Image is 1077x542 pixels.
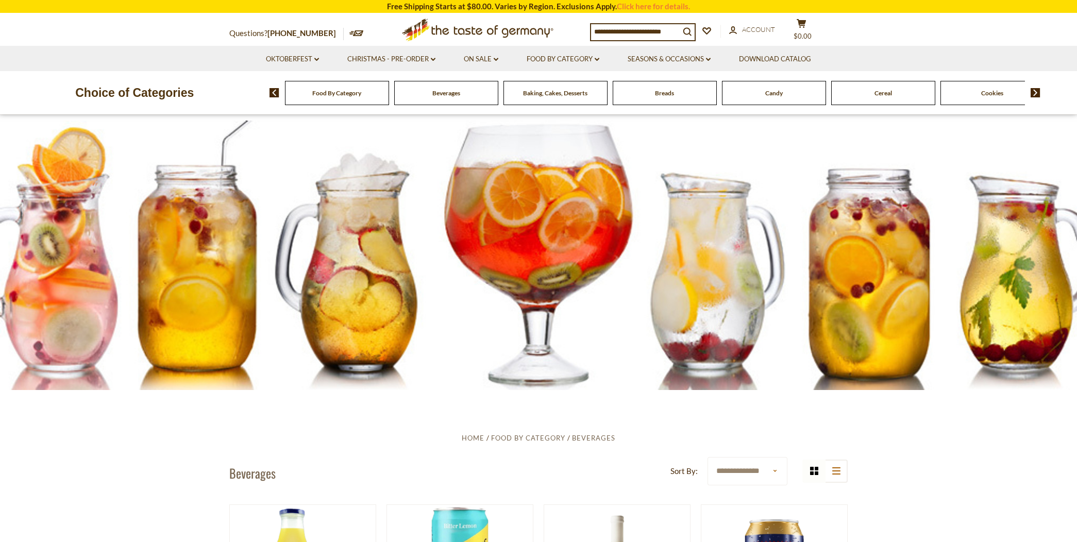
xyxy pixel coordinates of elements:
[739,54,811,65] a: Download Catalog
[1031,88,1040,97] img: next arrow
[655,89,674,97] a: Breads
[786,19,817,44] button: $0.00
[628,54,711,65] a: Seasons & Occasions
[742,25,775,33] span: Account
[765,89,783,97] a: Candy
[794,32,812,40] span: $0.00
[491,434,565,442] a: Food By Category
[527,54,599,65] a: Food By Category
[312,89,361,97] a: Food By Category
[266,54,319,65] a: Oktoberfest
[432,89,460,97] a: Beverages
[347,54,435,65] a: Christmas - PRE-ORDER
[229,27,344,40] p: Questions?
[229,465,276,481] h1: Beverages
[464,54,498,65] a: On Sale
[981,89,1003,97] a: Cookies
[270,88,279,97] img: previous arrow
[670,465,698,478] label: Sort By:
[572,434,615,442] a: Beverages
[523,89,587,97] a: Baking, Cakes, Desserts
[874,89,892,97] a: Cereal
[729,24,775,36] a: Account
[267,28,336,38] a: [PHONE_NUMBER]
[462,434,484,442] a: Home
[617,2,690,11] a: Click here for details.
